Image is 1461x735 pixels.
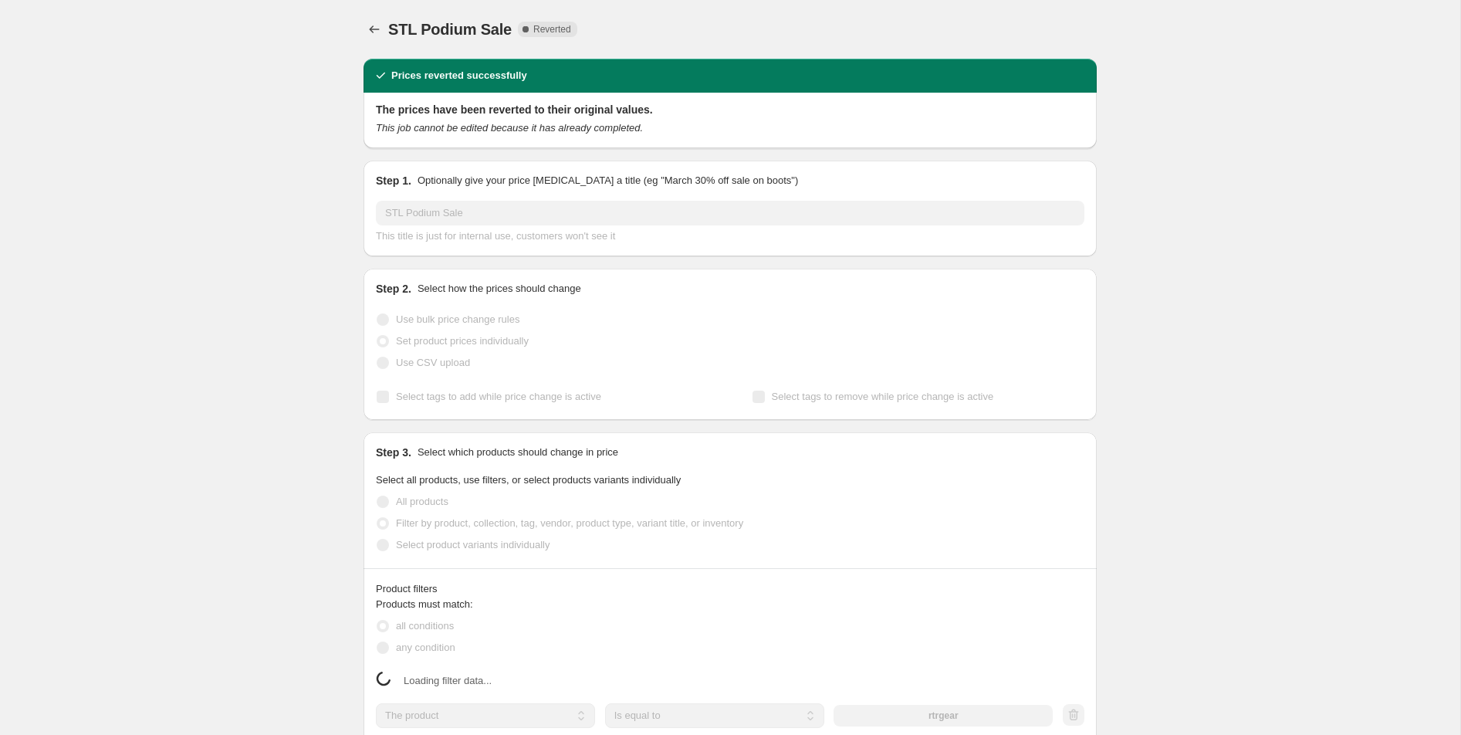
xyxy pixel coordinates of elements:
[396,539,550,550] span: Select product variants individually
[772,391,994,402] span: Select tags to remove while price change is active
[376,445,411,460] h2: Step 3.
[376,598,473,610] span: Products must match:
[376,581,1084,597] div: Product filters
[376,102,1084,117] h2: The prices have been reverted to their original values.
[376,281,411,296] h2: Step 2.
[396,496,448,507] span: All products
[396,357,470,368] span: Use CSV upload
[396,313,519,325] span: Use bulk price change rules
[376,230,615,242] span: This title is just for internal use, customers won't see it
[376,122,643,134] i: This job cannot be edited because it has already completed.
[396,517,743,529] span: Filter by product, collection, tag, vendor, product type, variant title, or inventory
[396,620,454,632] span: all conditions
[396,642,455,653] span: any condition
[418,173,798,188] p: Optionally give your price [MEDICAL_DATA] a title (eg "March 30% off sale on boots")
[418,445,618,460] p: Select which products should change in price
[391,68,527,83] h2: Prices reverted successfully
[376,201,1084,225] input: 30% off holiday sale
[396,391,601,402] span: Select tags to add while price change is active
[418,281,581,296] p: Select how the prices should change
[396,335,529,347] span: Set product prices individually
[404,673,492,689] span: Loading filter data...
[533,23,571,36] span: Reverted
[376,173,411,188] h2: Step 1.
[364,19,385,40] button: Price change jobs
[376,474,681,486] span: Select all products, use filters, or select products variants individually
[388,21,512,38] span: STL Podium Sale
